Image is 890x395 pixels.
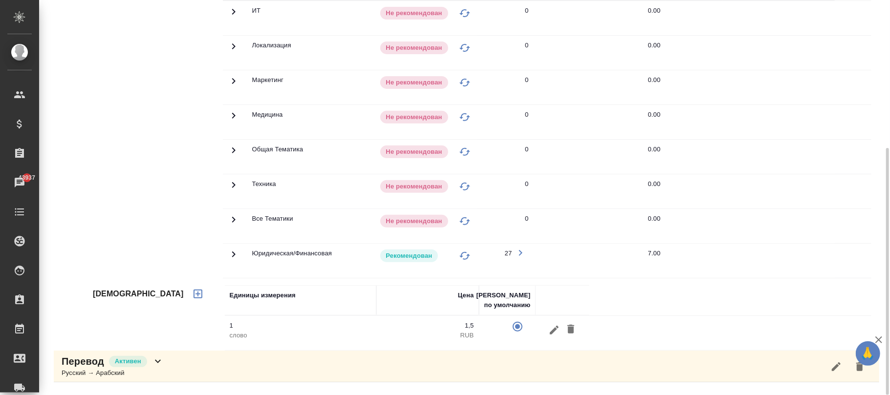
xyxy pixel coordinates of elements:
p: RUB [381,331,474,340]
button: Редактировать услугу [825,355,848,378]
div: Единицы измерения [230,291,296,300]
div: 0 [525,41,528,50]
span: Toggle Row Expanded [228,81,239,88]
div: Цена [458,291,474,300]
td: 0.00 [534,174,666,208]
td: ИТ [247,1,374,35]
button: Добавить тариф [186,282,210,306]
td: Юридическая/Финансовая [247,244,374,278]
td: 0.00 [534,209,666,243]
button: Удалить услугу [848,355,871,378]
div: [PERSON_NAME] по умолчанию [477,291,531,310]
p: Не рекомендован [386,78,442,87]
span: Toggle Row Expanded [228,185,239,192]
div: 27 [505,249,512,258]
span: 🙏 [860,343,876,364]
td: 7.00 [534,244,666,278]
span: Toggle Row Expanded [228,116,239,123]
td: Все Тематики [247,209,374,243]
button: Изменить статус на "В черном списке" [457,179,472,194]
p: Не рекомендован [386,43,442,53]
span: Toggle Row Expanded [228,12,239,19]
p: Рекомендован [386,251,433,261]
p: Не рекомендован [386,216,442,226]
div: 0 [525,110,528,120]
span: Toggle Row Expanded [228,254,239,262]
p: Не рекомендован [386,112,442,122]
div: 0 [525,145,528,154]
p: Не рекомендован [386,147,442,157]
h4: [DEMOGRAPHIC_DATA] [93,288,184,300]
button: Изменить статус на "В черном списке" [457,110,472,125]
button: Удалить [563,321,579,339]
td: 0.00 [534,1,666,35]
p: слово [230,331,371,340]
td: 0.00 [534,70,666,104]
td: Локализация [247,36,374,70]
button: Открыть работы [512,245,529,261]
button: 🙏 [856,341,880,366]
p: Не рекомендован [386,182,442,191]
div: Русский → Арабский [62,368,164,378]
span: Toggle Row Expanded [228,46,239,54]
div: 0 [525,75,528,85]
span: Toggle Row Expanded [228,220,239,227]
p: Не рекомендован [386,8,442,18]
div: 0 [525,6,528,16]
div: 0 [525,214,528,224]
p: Перевод [62,354,104,368]
button: Изменить статус на "В черном списке" [457,214,472,229]
td: Общая Тематика [247,140,374,174]
div: ПереводАктивенРусский → Арабский [54,351,879,382]
td: Медицина [247,105,374,139]
p: 1,5 [381,321,474,331]
td: Маркетинг [247,70,374,104]
td: Техника [247,174,374,208]
button: Изменить статус на "В черном списке" [457,75,472,90]
td: 0.00 [534,140,666,174]
span: Toggle Row Expanded [228,150,239,158]
div: 0 [525,179,528,189]
button: Изменить статус на "В черном списке" [457,145,472,159]
button: Изменить статус на "В черном списке" [457,41,472,55]
td: 0.00 [534,105,666,139]
p: 1 [230,321,371,331]
button: Изменить статус на "В черном списке" [457,249,472,263]
button: Редактировать [546,321,563,339]
button: Изменить статус на "В черном списке" [457,6,472,21]
p: Активен [115,356,141,366]
a: 43937 [2,170,37,195]
span: 43937 [13,173,41,183]
td: 0.00 [534,36,666,70]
